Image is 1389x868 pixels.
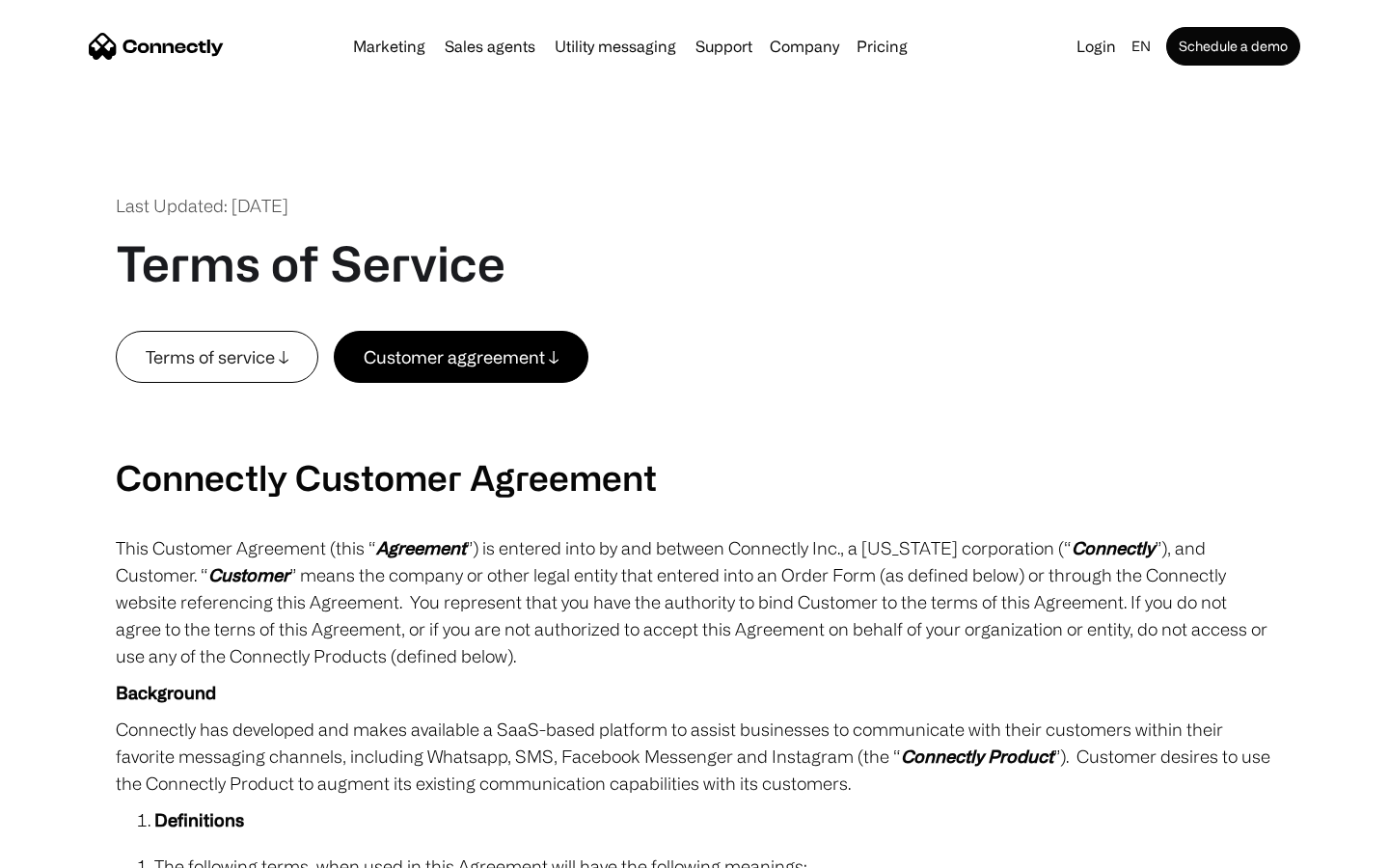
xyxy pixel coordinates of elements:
[688,39,760,54] a: Support
[116,683,216,702] strong: Background
[39,834,116,861] ul: Language list
[116,234,505,292] h1: Terms of Service
[849,39,915,54] a: Pricing
[770,33,839,60] div: Company
[345,39,433,54] a: Marketing
[116,716,1273,797] p: Connectly has developed and makes available a SaaS-based platform to assist businesses to communi...
[208,565,289,584] em: Customer
[376,538,466,557] em: Agreement
[154,810,244,829] strong: Definitions
[437,39,543,54] a: Sales agents
[116,420,1273,447] p: ‍
[1131,33,1151,60] div: en
[116,534,1273,669] p: This Customer Agreement (this “ ”) is entered into by and between Connectly Inc., a [US_STATE] co...
[1069,33,1124,60] a: Login
[116,456,1273,498] h2: Connectly Customer Agreement
[146,343,288,370] div: Terms of service ↓
[1166,27,1300,66] a: Schedule a demo
[547,39,684,54] a: Utility messaging
[1072,538,1155,557] em: Connectly
[116,383,1273,410] p: ‍
[19,832,116,861] aside: Language selected: English
[364,343,558,370] div: Customer aggreement ↓
[116,193,288,219] div: Last Updated: [DATE]
[901,746,1053,766] em: Connectly Product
